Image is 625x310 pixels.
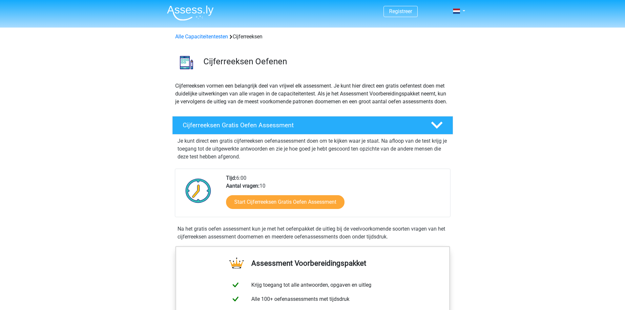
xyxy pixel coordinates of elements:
img: cijferreeksen [173,49,200,76]
p: Cijferreeksen vormen een belangrijk deel van vrijwel elk assessment. Je kunt hier direct een grat... [175,82,450,106]
a: Registreer [389,8,412,14]
h4: Cijferreeksen Gratis Oefen Assessment [183,121,420,129]
div: Cijferreeksen [173,33,453,41]
img: Assessly [167,5,214,21]
a: Cijferreeksen Gratis Oefen Assessment [170,116,456,134]
img: Klok [182,174,215,207]
p: Je kunt direct een gratis cijferreeksen oefenassessment doen om te kijken waar je staat. Na afloo... [177,137,448,161]
b: Aantal vragen: [226,183,260,189]
div: Na het gratis oefen assessment kun je met het oefenpakket de uitleg bij de veelvoorkomende soorte... [175,225,450,241]
div: 6:00 10 [221,174,450,217]
h3: Cijferreeksen Oefenen [203,56,448,67]
b: Tijd: [226,175,236,181]
a: Start Cijferreeksen Gratis Oefen Assessment [226,195,344,209]
a: Alle Capaciteitentesten [175,33,228,40]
